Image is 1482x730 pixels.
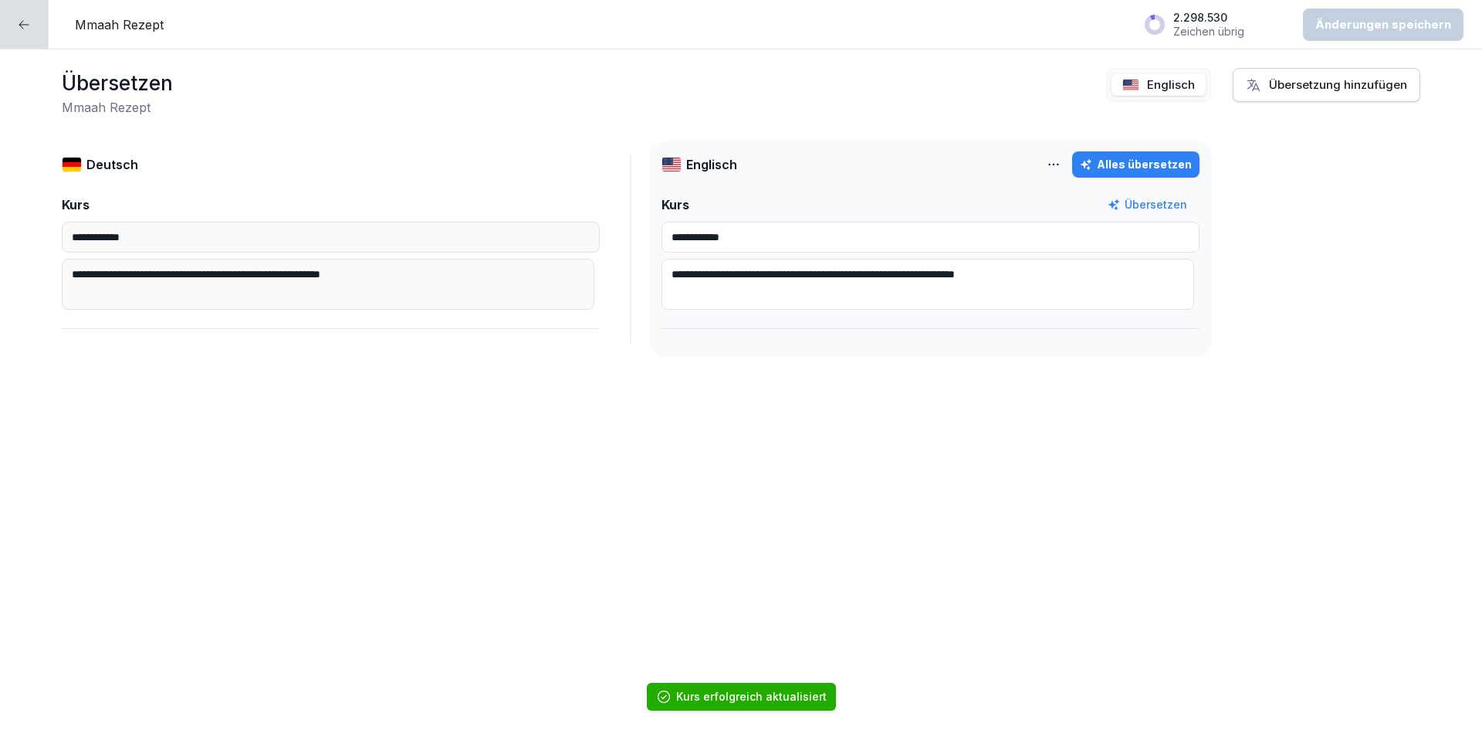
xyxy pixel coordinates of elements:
button: Alles übersetzen [1072,151,1199,178]
button: Übersetzen [1108,196,1187,213]
h1: Übersetzen [62,68,173,98]
h2: Mmaah Rezept [62,98,173,117]
button: 2.298.530Zeichen übrig [1136,5,1289,44]
p: Englisch [686,155,737,174]
img: us.svg [661,157,682,172]
button: Änderungen speichern [1303,8,1463,41]
p: Zeichen übrig [1173,25,1244,39]
img: us.svg [1122,79,1139,91]
p: Englisch [1147,76,1195,94]
div: Kurs erfolgreich aktualisiert [676,689,827,705]
div: Alles übersetzen [1080,156,1192,173]
p: Deutsch [86,155,138,174]
p: 2.298.530 [1173,11,1244,25]
img: de.svg [62,157,82,172]
p: Änderungen speichern [1315,16,1451,33]
button: Übersetzung hinzufügen [1233,68,1420,102]
p: Kurs [62,195,90,214]
p: Mmaah Rezept [75,15,164,34]
p: Kurs [661,195,689,214]
div: Übersetzung hinzufügen [1246,76,1407,93]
